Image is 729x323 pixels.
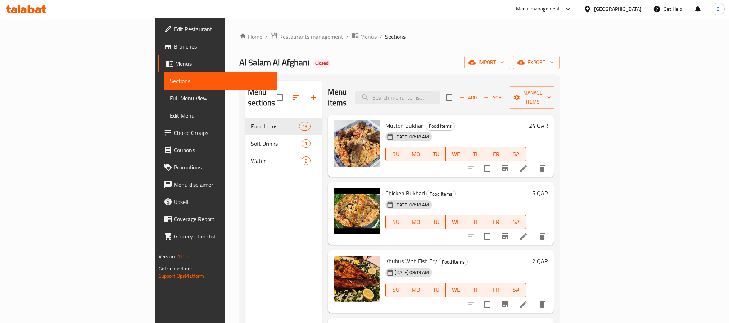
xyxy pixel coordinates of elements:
span: Edit Menu [170,111,271,120]
div: Food Items [426,190,456,198]
span: Edit Restaurant [174,25,271,33]
button: WE [446,147,466,161]
nav: breadcrumb [239,32,560,41]
button: Manage items [509,86,557,109]
span: Food Items [251,122,299,131]
span: FR [489,285,503,295]
input: search [355,91,440,104]
span: TU [429,217,443,227]
span: Add [458,94,478,102]
button: Branch-specific-item [496,160,513,177]
span: Choice Groups [174,128,271,137]
span: Coverage Report [174,215,271,223]
a: Edit menu item [519,232,528,241]
span: Food Items [427,190,455,198]
button: delete [534,160,551,177]
a: Menus [352,32,377,41]
div: Menu-management [516,5,560,13]
a: Upsell [158,193,277,210]
h6: 12 QAR [529,256,548,266]
a: Sections [164,72,277,90]
button: Sort [483,92,506,103]
a: Full Menu View [164,90,277,107]
a: Edit menu item [519,164,528,173]
span: Al Salam Al Afghani [239,54,309,70]
span: SU [389,285,403,295]
a: Edit menu item [519,300,528,309]
span: Water [251,156,302,165]
a: Menus [158,55,277,72]
div: Closed [312,59,331,68]
span: Manage items [515,88,551,106]
span: SU [389,217,403,227]
button: Add section [305,89,322,106]
li: / [380,32,382,41]
button: delete [534,228,551,245]
button: TH [466,147,486,161]
button: FR [486,283,506,297]
h2: Menu items [328,87,347,108]
li: / [346,32,349,41]
span: Upsell [174,197,271,206]
img: Chicken Bukhari [334,188,380,234]
button: FR [486,215,506,229]
a: Restaurants management [271,32,343,41]
span: Promotions [174,163,271,172]
span: S [717,5,720,13]
span: SU [389,149,403,159]
span: TH [469,149,483,159]
div: items [302,139,311,148]
a: Edit Menu [164,107,277,124]
button: export [513,56,560,69]
span: [DATE] 08:18 AM [392,201,432,208]
span: 1.0.0 [177,252,189,261]
button: TH [466,283,486,297]
span: FR [489,149,503,159]
a: Menu disclaimer [158,176,277,193]
button: SA [506,283,526,297]
span: 2 [302,158,310,164]
button: SU [385,215,406,229]
a: Coupons [158,141,277,159]
button: TU [426,215,446,229]
span: SA [509,285,524,295]
div: items [302,156,311,165]
span: Select to update [480,229,495,244]
span: SA [509,217,524,227]
button: MO [406,215,426,229]
span: Select to update [480,161,495,176]
button: MO [406,147,426,161]
span: Chicken Bukhari [385,188,425,199]
div: [GEOGRAPHIC_DATA] [594,5,642,13]
button: Branch-specific-item [496,228,513,245]
span: Version: [159,252,176,261]
span: [DATE] 08:18 AM [392,133,432,140]
span: TH [469,285,483,295]
button: SU [385,283,406,297]
div: Soft Drinks1 [245,135,322,152]
a: Choice Groups [158,124,277,141]
span: Get support on: [159,264,192,273]
span: Closed [312,60,331,66]
span: [DATE] 08:19 AM [392,269,432,276]
button: FR [486,147,506,161]
span: MO [409,285,423,295]
span: WE [449,217,463,227]
img: Mutton Bukhari [334,120,380,167]
div: Soft Drinks [251,139,302,148]
button: WE [446,215,466,229]
div: Food Items19 [245,118,322,135]
span: 19 [299,123,310,130]
span: WE [449,149,463,159]
button: TU [426,147,446,161]
span: Restaurants management [279,32,343,41]
span: 1 [302,140,310,147]
span: Coupons [174,146,271,154]
span: TH [469,217,483,227]
span: Sections [170,77,271,85]
button: SU [385,147,406,161]
span: import [470,58,504,67]
span: TU [429,149,443,159]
